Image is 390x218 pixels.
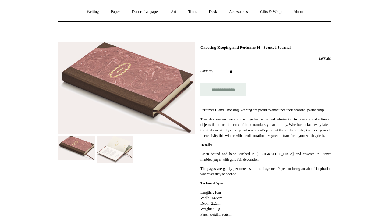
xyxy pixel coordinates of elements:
[183,4,203,20] a: Tools
[97,136,133,164] img: Choosing Keeping and Perfumer H - Scented Journal
[200,143,212,147] strong: Details:
[200,45,331,50] h1: Choosing Keeping and Perfumer H - Scented Journal
[58,136,95,160] img: Choosing Keeping and Perfumer H - Scented Journal
[204,4,223,20] a: Desk
[200,166,331,177] p: The pages are gently perfumed with the fragrance Paper, to bring an air of inspiration wherever t...
[254,4,287,20] a: Gifts & Wrap
[224,4,253,20] a: Accessories
[81,4,105,20] a: Writing
[200,181,225,185] strong: Technical Spec:
[200,116,331,138] p: Two shopkeepers have come together in mutual admiration to create a collection of objects that to...
[200,56,331,61] h2: £65.00
[126,4,165,20] a: Decorative paper
[200,68,225,74] label: Quantity
[58,42,195,134] img: Choosing Keeping and Perfumer H - Scented Journal
[200,151,331,162] p: Linen bound and hand stitched in [GEOGRAPHIC_DATA] and covered in French marbled paper with gold ...
[288,4,309,20] a: About
[200,107,331,113] p: Perfumer H and Choosing Keeping are proud to announce their seasonal partnership.
[105,4,126,20] a: Paper
[165,4,182,20] a: Art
